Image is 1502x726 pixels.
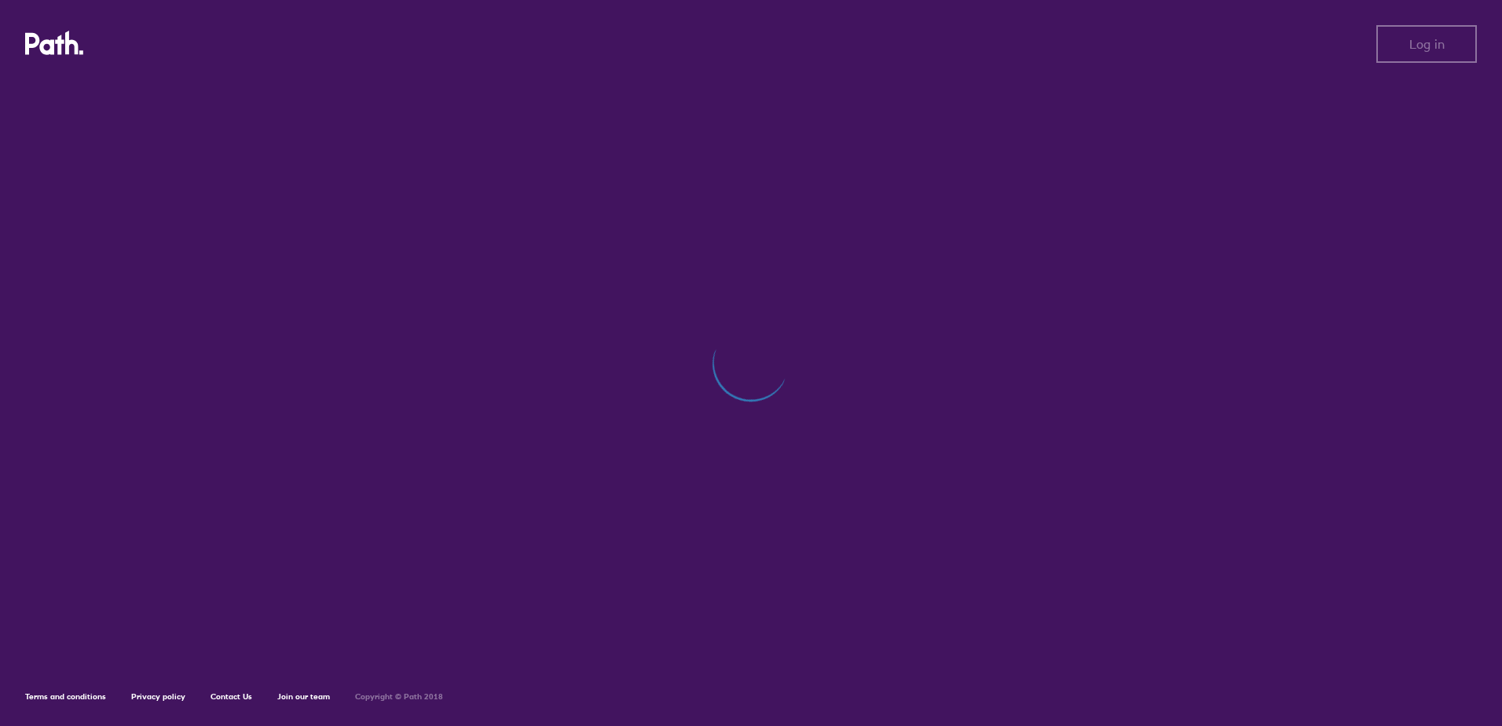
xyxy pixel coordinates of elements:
[25,691,106,702] a: Terms and conditions
[355,692,443,702] h6: Copyright © Path 2018
[1409,37,1445,51] span: Log in
[277,691,330,702] a: Join our team
[211,691,252,702] a: Contact Us
[1376,25,1477,63] button: Log in
[131,691,185,702] a: Privacy policy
